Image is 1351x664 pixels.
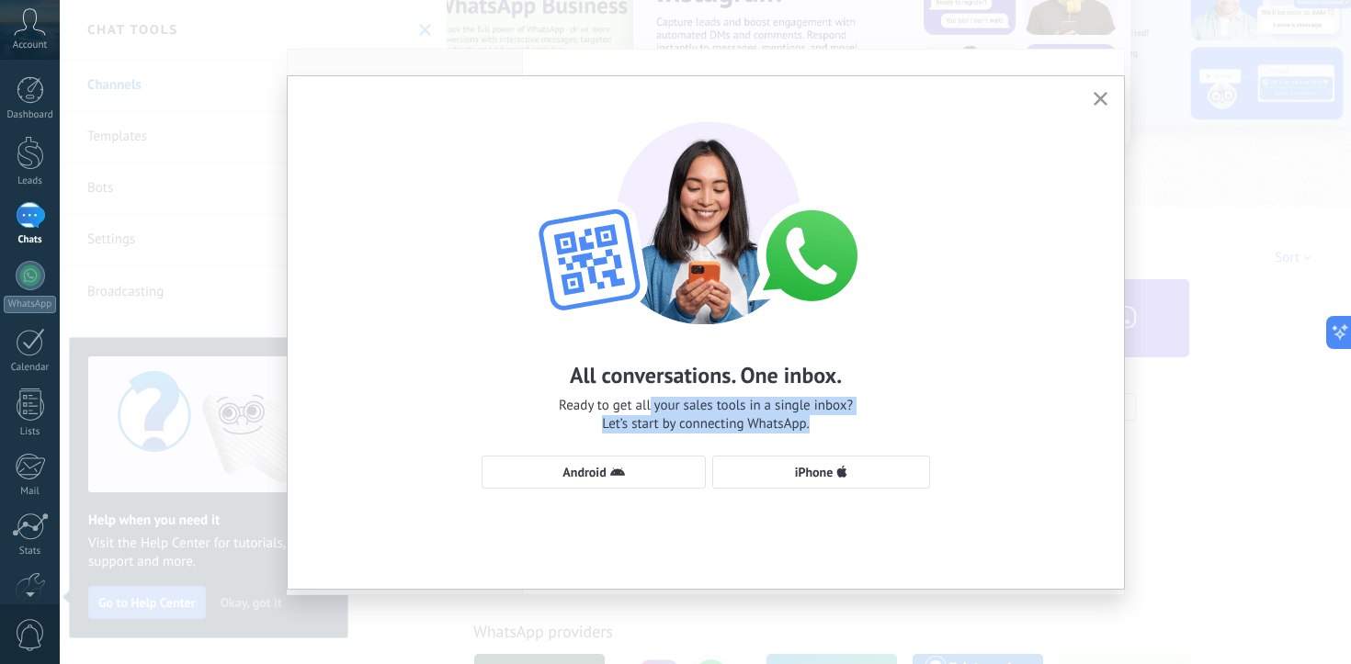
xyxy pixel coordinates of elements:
[559,397,853,433] span: Ready to get all your sales tools in a single inbox? Let’s start by connecting WhatsApp.
[712,456,930,489] button: iPhone
[13,39,47,51] span: Account
[4,362,57,374] div: Calendar
[4,109,57,121] div: Dashboard
[570,361,842,389] h2: All conversations. One inbox.
[4,486,57,498] div: Mail
[504,104,908,324] img: wa-lite-select-device.png
[4,234,57,246] div: Chats
[795,466,834,478] span: iPhone
[482,456,706,489] button: Android
[4,546,57,557] div: Stats
[4,175,57,187] div: Leads
[4,296,56,313] div: WhatsApp
[562,466,606,478] span: Android
[4,426,57,438] div: Lists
